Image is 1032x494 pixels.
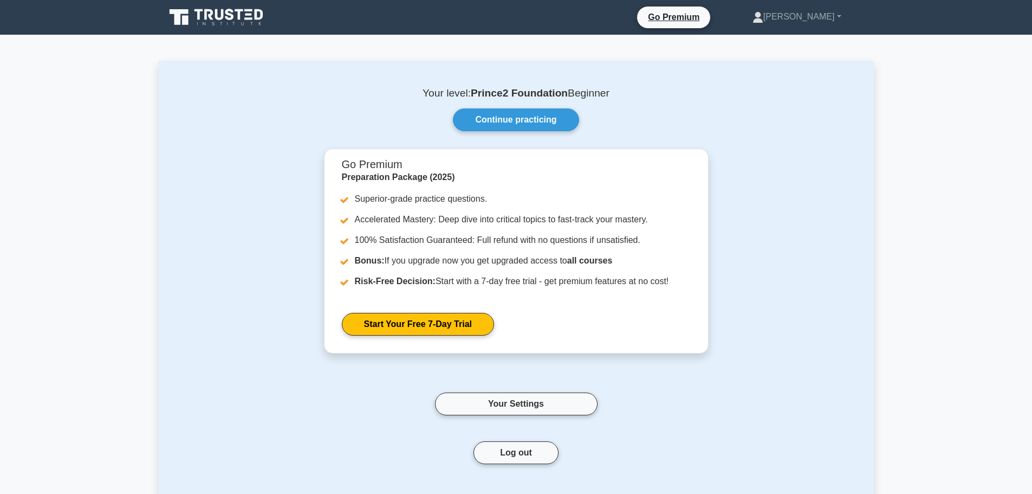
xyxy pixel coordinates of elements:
[435,393,598,415] a: Your Settings
[726,6,867,28] a: [PERSON_NAME]
[342,313,494,336] a: Start Your Free 7-Day Trial
[185,87,848,100] p: Your level: Beginner
[473,441,559,464] button: Log out
[453,108,579,131] a: Continue practicing
[471,87,568,99] b: Prince2 Foundation
[641,10,706,24] a: Go Premium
